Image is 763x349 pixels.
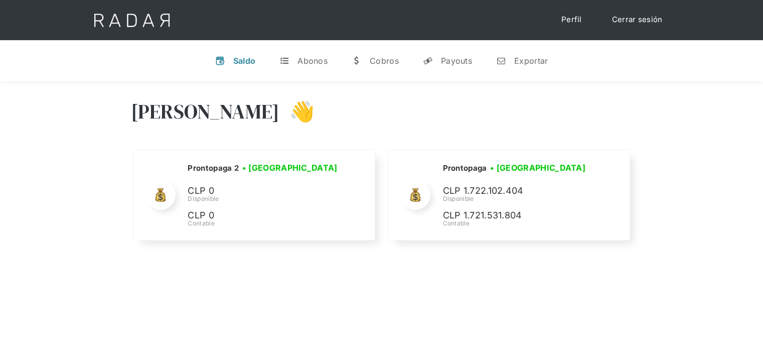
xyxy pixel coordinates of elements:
div: Contable [442,219,593,228]
div: Abonos [297,56,328,66]
div: n [496,56,506,66]
h2: Prontopaga 2 [188,163,239,173]
p: CLP 1.722.102.404 [442,184,593,198]
a: Perfil [551,10,592,30]
div: Disponible [188,194,341,203]
div: Exportar [514,56,548,66]
div: Payouts [441,56,472,66]
h3: 👋 [279,99,315,124]
div: w [352,56,362,66]
h3: [PERSON_NAME] [131,99,280,124]
div: Saldo [233,56,256,66]
h2: Prontopaga [442,163,487,173]
div: Disponible [442,194,593,203]
div: y [423,56,433,66]
div: v [215,56,225,66]
h3: • [GEOGRAPHIC_DATA] [490,162,585,174]
h3: • [GEOGRAPHIC_DATA] [242,162,338,174]
div: t [279,56,289,66]
p: CLP 0 [188,208,338,223]
a: Cerrar sesión [602,10,673,30]
div: Contable [188,219,341,228]
p: CLP 1.721.531.804 [442,208,593,223]
p: CLP 0 [188,184,338,198]
div: Cobros [370,56,399,66]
